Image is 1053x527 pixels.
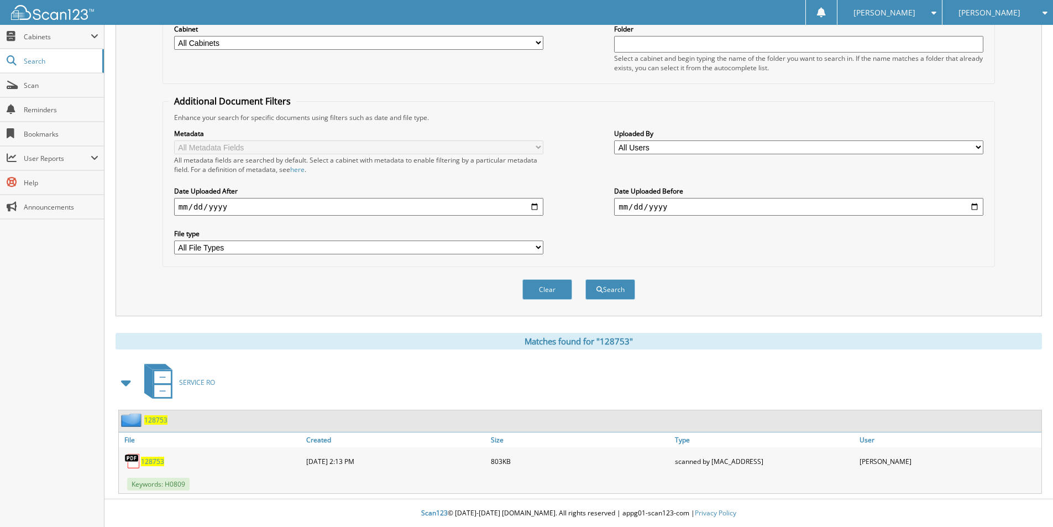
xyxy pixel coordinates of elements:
a: Created [303,432,488,447]
span: Cabinets [24,32,91,41]
a: Privacy Policy [695,508,736,518]
span: [PERSON_NAME] [853,9,915,16]
div: Matches found for "128753" [116,333,1042,349]
span: [PERSON_NAME] [958,9,1020,16]
label: Metadata [174,129,543,138]
span: Bookmarks [24,129,98,139]
label: Folder [614,24,983,34]
iframe: Chat Widget [998,474,1053,527]
span: Help [24,178,98,187]
div: [PERSON_NAME] [857,450,1041,472]
label: Date Uploaded After [174,186,543,196]
div: [DATE] 2:13 PM [303,450,488,472]
div: © [DATE]-[DATE] [DOMAIN_NAME]. All rights reserved | appg01-scan123-com | [104,500,1053,527]
a: Type [672,432,857,447]
div: Select a cabinet and begin typing the name of the folder you want to search in. If the name match... [614,54,983,72]
span: Scan [24,81,98,90]
span: Search [24,56,97,66]
div: Enhance your search for specific documents using filters such as date and file type. [169,113,989,122]
label: Date Uploaded Before [614,186,983,196]
label: File type [174,229,543,238]
label: Cabinet [174,24,543,34]
img: folder2.png [121,413,144,427]
a: File [119,432,303,447]
span: Scan123 [421,508,448,518]
img: scan123-logo-white.svg [11,5,94,20]
legend: Additional Document Filters [169,95,296,107]
a: Size [488,432,673,447]
div: All metadata fields are searched by default. Select a cabinet with metadata to enable filtering b... [174,155,543,174]
a: here [290,165,305,174]
a: 128753 [141,457,164,466]
img: PDF.png [124,453,141,469]
div: 803KB [488,450,673,472]
span: SERVICE RO [179,378,215,387]
span: Announcements [24,202,98,212]
a: User [857,432,1041,447]
div: scanned by [MAC_ADDRESS] [672,450,857,472]
input: start [174,198,543,216]
a: 128753 [144,415,167,425]
button: Search [585,279,635,300]
span: User Reports [24,154,91,163]
span: Reminders [24,105,98,114]
button: Clear [522,279,572,300]
label: Uploaded By [614,129,983,138]
span: Keywords: H0809 [127,478,190,491]
input: end [614,198,983,216]
a: SERVICE RO [138,361,215,404]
